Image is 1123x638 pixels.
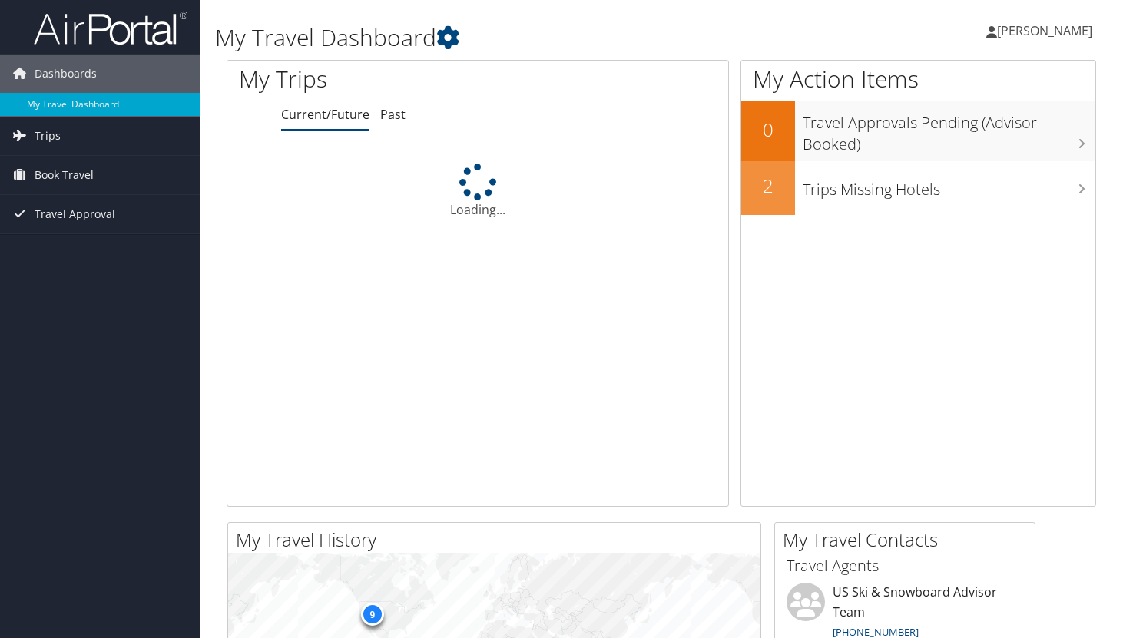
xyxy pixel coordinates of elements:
[741,63,1095,95] h1: My Action Items
[986,8,1108,54] a: [PERSON_NAME]
[35,117,61,155] span: Trips
[741,101,1095,160] a: 0Travel Approvals Pending (Advisor Booked)
[360,603,383,626] div: 9
[35,195,115,233] span: Travel Approval
[34,10,187,46] img: airportal-logo.png
[803,104,1095,155] h3: Travel Approvals Pending (Advisor Booked)
[783,527,1035,553] h2: My Travel Contacts
[741,117,795,143] h2: 0
[239,63,508,95] h1: My Trips
[997,22,1092,39] span: [PERSON_NAME]
[787,555,1023,577] h3: Travel Agents
[803,171,1095,200] h3: Trips Missing Hotels
[741,161,1095,215] a: 2Trips Missing Hotels
[741,173,795,199] h2: 2
[227,164,728,219] div: Loading...
[380,106,406,123] a: Past
[35,55,97,93] span: Dashboards
[236,527,760,553] h2: My Travel History
[215,21,810,54] h1: My Travel Dashboard
[35,156,94,194] span: Book Travel
[281,106,369,123] a: Current/Future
